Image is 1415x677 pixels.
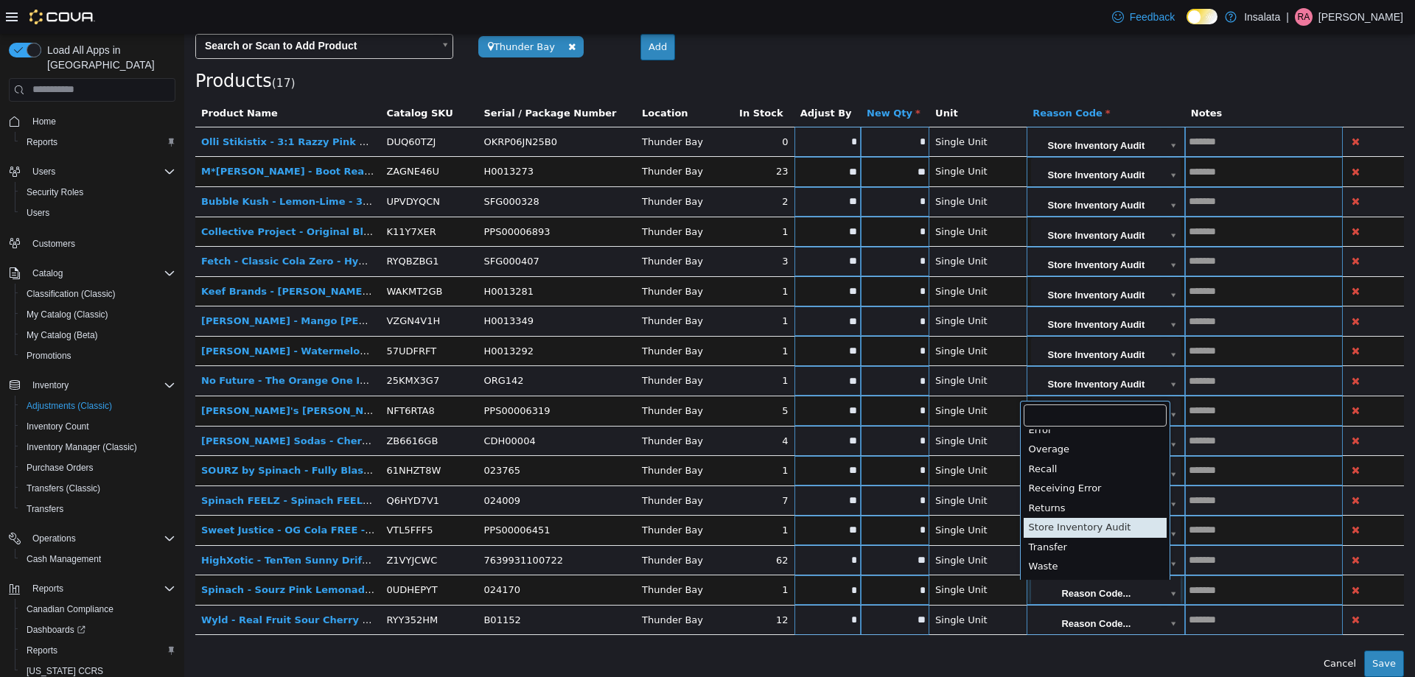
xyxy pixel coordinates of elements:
[839,504,982,524] div: Transfer
[15,549,181,569] button: Cash Management
[15,599,181,620] button: Canadian Compliance
[27,288,116,300] span: Classification (Classic)
[21,204,55,222] a: Users
[27,441,137,453] span: Inventory Manager (Classic)
[21,642,175,659] span: Reports
[15,457,181,478] button: Purchase Orders
[15,437,181,457] button: Inventory Manager (Classic)
[3,161,181,182] button: Users
[21,347,77,365] a: Promotions
[27,136,57,148] span: Reports
[3,111,181,132] button: Home
[1298,8,1310,26] span: RA
[27,264,69,282] button: Catalog
[21,326,175,344] span: My Catalog (Beta)
[1286,8,1289,26] p: |
[21,183,89,201] a: Security Roles
[41,43,175,72] span: Load All Apps in [GEOGRAPHIC_DATA]
[29,10,95,24] img: Cova
[21,438,175,456] span: Inventory Manager (Classic)
[21,418,95,435] a: Inventory Count
[27,207,49,219] span: Users
[32,116,56,127] span: Home
[21,326,104,344] a: My Catalog (Beta)
[839,523,982,543] div: Waste
[15,416,181,437] button: Inventory Count
[3,232,181,253] button: Customers
[21,550,107,568] a: Cash Management
[27,264,175,282] span: Catalog
[15,325,181,345] button: My Catalog (Beta)
[27,112,175,130] span: Home
[3,578,181,599] button: Reports
[27,329,98,341] span: My Catalog (Beta)
[27,186,83,198] span: Security Roles
[15,132,181,152] button: Reports
[21,418,175,435] span: Inventory Count
[15,203,181,223] button: Users
[27,530,175,547] span: Operations
[21,285,175,303] span: Classification (Classic)
[21,621,91,639] a: Dashboards
[27,113,62,130] a: Home
[839,406,982,426] div: Overage
[27,645,57,656] span: Reports
[21,183,175,201] span: Security Roles
[21,500,175,518] span: Transfers
[15,345,181,366] button: Promotions
[21,459,175,477] span: Purchase Orders
[32,238,75,250] span: Customers
[839,484,982,504] div: Store Inventory Audit
[15,640,181,661] button: Reports
[32,267,63,279] span: Catalog
[32,166,55,178] span: Users
[21,204,175,222] span: Users
[1130,10,1175,24] span: Feedback
[21,347,175,365] span: Promotions
[21,397,118,415] a: Adjustments (Classic)
[3,528,181,549] button: Operations
[27,580,175,597] span: Reports
[21,550,175,568] span: Cash Management
[27,163,61,180] button: Users
[21,459,99,477] a: Purchase Orders
[27,234,175,252] span: Customers
[15,499,181,519] button: Transfers
[21,397,175,415] span: Adjustments (Classic)
[21,600,119,618] a: Canadian Compliance
[15,304,181,325] button: My Catalog (Classic)
[1244,8,1280,26] p: Insalata
[21,306,114,323] a: My Catalog (Classic)
[3,375,181,396] button: Inventory
[32,533,76,544] span: Operations
[27,580,69,597] button: Reports
[1187,24,1187,25] span: Dark Mode
[27,235,81,253] a: Customers
[27,163,175,180] span: Users
[21,500,69,518] a: Transfers
[27,462,94,474] span: Purchase Orders
[21,480,106,497] a: Transfers (Classic)
[27,376,175,394] span: Inventory
[21,600,175,618] span: Canadian Compliance
[21,480,175,497] span: Transfers (Classic)
[21,285,122,303] a: Classification (Classic)
[15,284,181,304] button: Classification (Classic)
[27,376,74,394] button: Inventory
[27,421,89,432] span: Inventory Count
[839,426,982,446] div: Recall
[15,396,181,416] button: Adjustments (Classic)
[27,350,71,362] span: Promotions
[1295,8,1313,26] div: Ryan Anthony
[3,263,181,284] button: Catalog
[21,306,175,323] span: My Catalog (Classic)
[21,642,63,659] a: Reports
[27,483,100,494] span: Transfers (Classic)
[839,445,982,465] div: Receiving Error
[15,620,181,640] a: Dashboards
[1318,8,1403,26] p: [PERSON_NAME]
[15,478,181,499] button: Transfers (Classic)
[27,603,113,615] span: Canadian Compliance
[27,309,108,320] span: My Catalog (Classic)
[21,621,175,639] span: Dashboards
